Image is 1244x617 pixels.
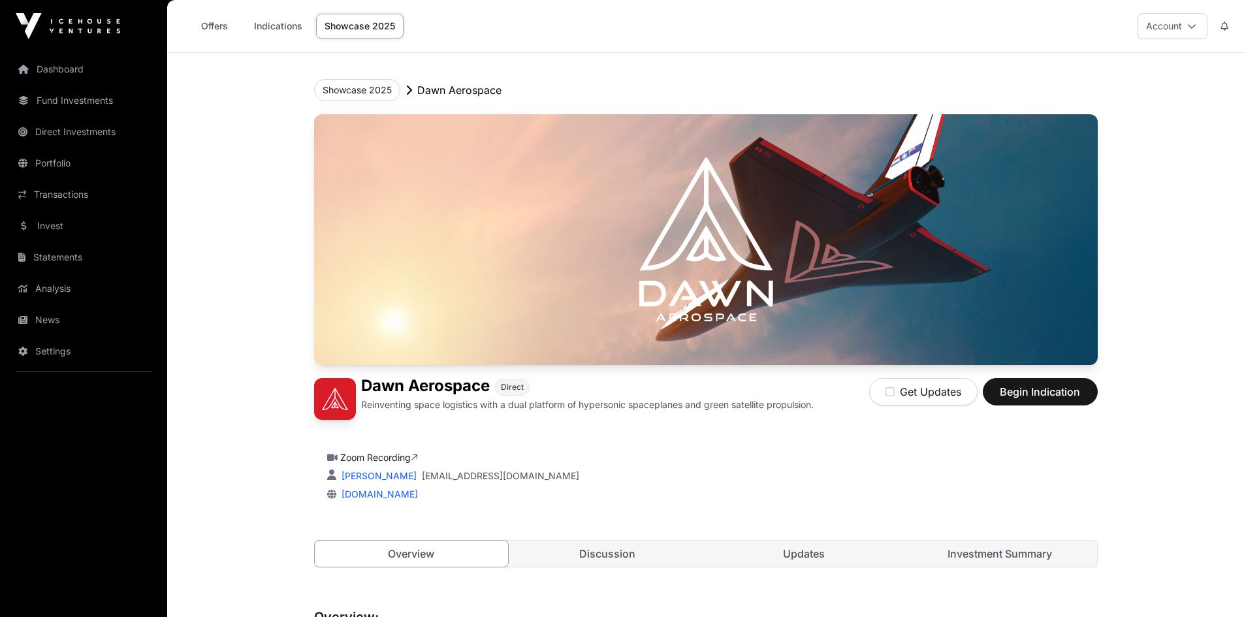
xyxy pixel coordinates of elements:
a: News [10,306,157,334]
button: Get Updates [869,378,978,405]
a: Investment Summary [903,541,1097,567]
nav: Tabs [315,541,1097,567]
a: Overview [314,540,509,567]
a: Statements [10,243,157,272]
a: Offers [188,14,240,39]
img: Icehouse Ventures Logo [16,13,120,39]
p: Dawn Aerospace [417,82,502,98]
span: Begin Indication [999,384,1081,400]
p: Reinventing space logistics with a dual platform of hypersonic spaceplanes and green satellite pr... [361,398,814,411]
a: Fund Investments [10,86,157,115]
a: Showcase 2025 [316,14,404,39]
a: Settings [10,337,157,366]
a: Discussion [511,541,705,567]
a: Updates [707,541,901,567]
a: Portfolio [10,149,157,178]
h1: Dawn Aerospace [361,378,490,396]
span: Direct [501,382,524,392]
a: [PERSON_NAME] [339,470,417,481]
a: Zoom Recording [340,452,418,463]
a: Indications [246,14,311,39]
a: [DOMAIN_NAME] [336,488,418,499]
a: Begin Indication [983,391,1098,404]
iframe: Chat Widget [1179,554,1244,617]
button: Showcase 2025 [314,79,400,101]
img: Dawn Aerospace [314,114,1098,365]
button: Account [1138,13,1207,39]
a: Direct Investments [10,118,157,146]
a: Invest [10,212,157,240]
a: Dashboard [10,55,157,84]
a: Transactions [10,180,157,209]
button: Begin Indication [983,378,1098,405]
a: Analysis [10,274,157,303]
a: [EMAIL_ADDRESS][DOMAIN_NAME] [422,469,579,483]
img: Dawn Aerospace [314,378,356,420]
